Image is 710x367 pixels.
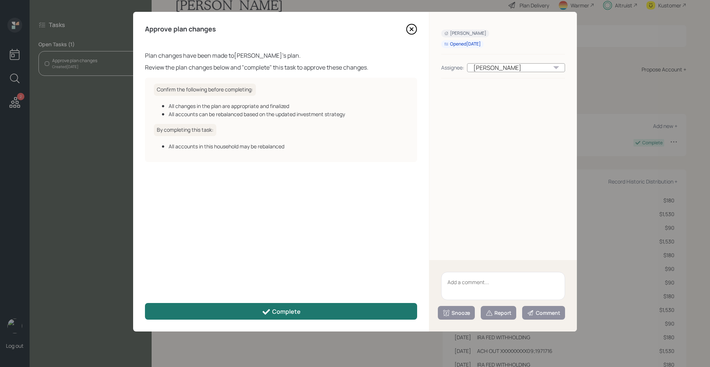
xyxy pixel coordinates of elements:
[145,63,417,72] div: Review the plan changes below and "complete" this task to approve these changes.
[444,41,481,47] div: Opened [DATE]
[169,110,408,118] div: All accounts can be rebalanced based on the updated investment strategy
[522,306,565,320] button: Comment
[486,309,511,317] div: Report
[438,306,475,320] button: Snooze
[145,25,216,33] h4: Approve plan changes
[169,142,408,150] div: All accounts in this household may be rebalanced
[444,30,486,37] div: [PERSON_NAME]
[467,63,565,72] div: [PERSON_NAME]
[154,84,256,96] h6: Confirm the following before completing:
[262,307,301,316] div: Complete
[481,306,516,320] button: Report
[145,51,417,60] div: Plan changes have been made to [PERSON_NAME] 's plan.
[145,303,417,320] button: Complete
[443,309,470,317] div: Snooze
[441,64,464,71] div: Assignee:
[154,124,216,136] h6: By completing this task:
[169,102,408,110] div: All changes in the plan are appropriate and finalized
[527,309,560,317] div: Comment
